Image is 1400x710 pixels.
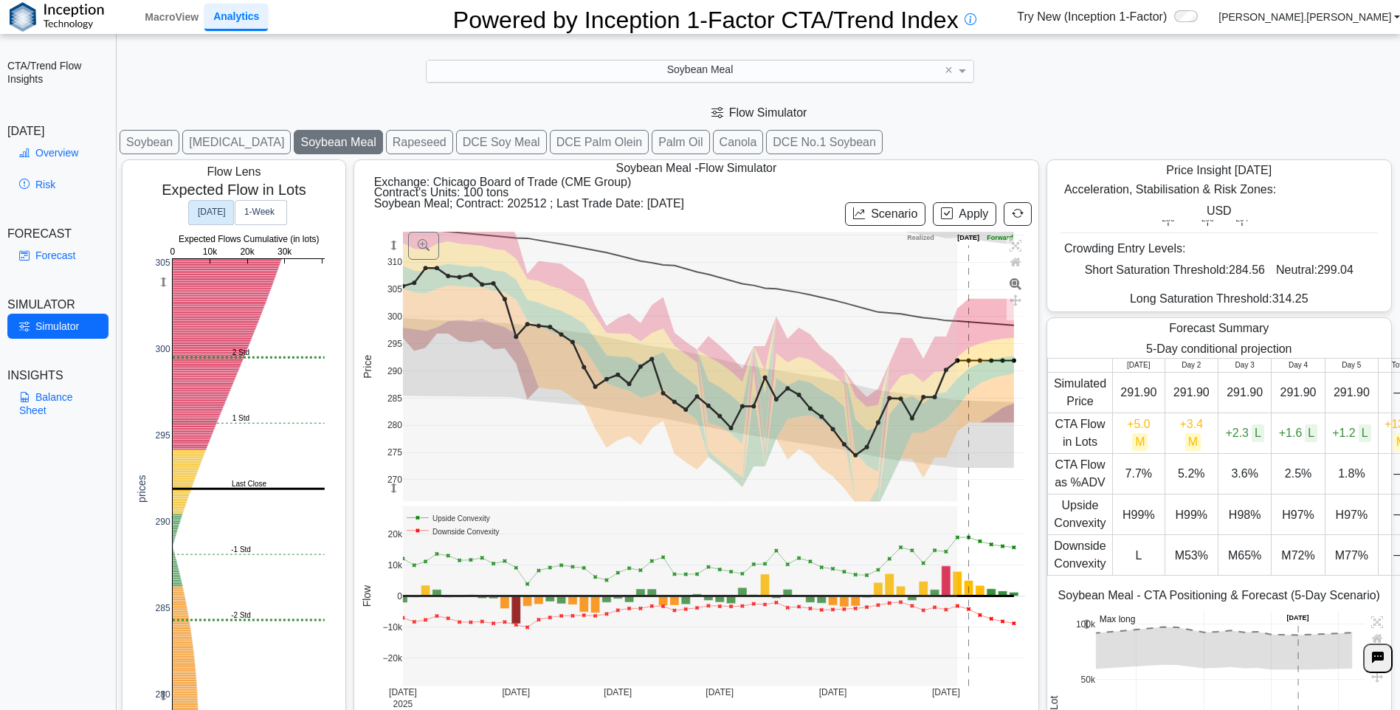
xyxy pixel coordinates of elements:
img: logo%20black.png [10,2,104,32]
span: Simulated Price [1054,377,1106,407]
span: M [1185,433,1201,451]
td: 291.90 [1218,373,1271,413]
span: +5.0 [1127,418,1151,448]
span: 5.2% [1178,467,1204,480]
span: 1.8% [1338,467,1365,480]
text: [DATE] [198,207,226,217]
button: Soybean [120,130,179,154]
span: 72% [1292,548,1315,561]
span: Upside Convexity [1054,499,1106,529]
a: Forecast [7,243,108,268]
span: Long Saturation Threshold: [1130,292,1272,305]
span: 299.04 [1317,263,1354,276]
span: 65% [1238,548,1261,561]
button: Canola [713,130,764,154]
button: DCE Palm Olein [550,130,649,154]
span: +1.2 [1332,427,1371,439]
td: 291.90 [1272,373,1325,413]
span: CTA Flow as %ADV [1055,458,1105,489]
span: CTA Flow in Lots [1055,418,1105,448]
span: Soybean Meal [374,197,449,210]
span: L [1131,548,1145,562]
button: [MEDICAL_DATA] [182,130,291,154]
span: L [1359,424,1371,442]
span: L [1252,424,1264,442]
span: Apply [959,207,988,220]
span: Try New (Inception 1-Factor) [1017,8,1167,26]
a: MacroView [139,4,204,30]
span: Flow Simulator [711,106,807,119]
span: M [1277,548,1318,562]
td: 291.90 [1325,373,1378,413]
span: ; Contract: 202512 ; Last Trade Date: [DATE] [449,197,684,210]
text: 286 [1162,215,1174,223]
span: Clear value [942,61,955,82]
span: H [1172,508,1212,521]
button: Palm Oil [652,130,709,154]
span: M [1171,548,1212,562]
span: 77% [1345,548,1368,561]
span: M [1132,433,1148,451]
h5: Expected Flow in Lots [137,181,332,199]
span: 314.25 [1272,292,1308,305]
a: Risk [7,172,108,197]
th: Day 3 [1218,359,1271,373]
th: Day 5 [1325,359,1378,373]
div: [DATE] [7,123,108,140]
span: × [945,63,953,77]
a: Balance Sheet [7,385,108,423]
span: 5-Day conditional projection [1146,342,1292,355]
span: 97% [1344,508,1368,520]
td: 291.90 [1165,373,1218,413]
span: Contract's Units: 100 tons [374,186,509,199]
span: L [1305,424,1317,442]
a: Overview [7,140,108,165]
span: Neutral: [1276,263,1317,276]
div: FORECAST [7,225,108,243]
span: Scenario [871,207,917,220]
span: 99% [1131,508,1155,520]
span: 53% [1185,548,1208,561]
span: +2.3 [1225,427,1264,439]
span: Exchange: Chicago Board of Trade (CME Group) [374,176,632,188]
span: Soybean Meal - [615,162,698,174]
span: M [1224,548,1265,562]
td: 291.90 [1113,373,1165,413]
text: 294 [1235,215,1248,223]
span: 97% [1291,508,1314,520]
th: Day 4 [1272,359,1325,373]
span: H [1332,508,1372,521]
span: M [1331,548,1372,562]
span: 3.6% [1231,467,1258,480]
span: H [1225,508,1265,521]
span: +1.6 [1279,427,1318,439]
span: 98% [1237,508,1261,520]
button: Apply [933,202,996,226]
span: Short Saturation Threshold: [1085,263,1229,276]
a: Simulator [7,314,108,339]
span: +3.4 [1180,418,1204,448]
span: Forecast Summary [1169,322,1269,334]
span: 2.5% [1285,467,1311,480]
button: Scenario [845,202,925,226]
button: DCE Soy Meal [456,130,547,154]
a: Analytics [204,4,268,31]
span: 284.56 [1229,263,1265,276]
span: Acceleration, Stabilisation & Risk Zones: [1064,183,1276,196]
span: USD [1207,204,1232,217]
span: H [1278,508,1318,521]
span: Downside Convexity [1054,540,1106,570]
span: Soybean Meal [667,63,734,75]
text: 290 [1201,215,1214,223]
button: Rapeseed [386,130,453,154]
button: Soybean Meal [294,130,382,154]
div: INSIGHTS [7,367,108,385]
span: 99% [1184,508,1207,520]
h2: CTA/Trend Flow Insights [7,59,108,86]
span: 7.7% [1125,467,1152,480]
th: [DATE] [1113,359,1165,373]
span: Soybean Meal - CTA Positioning & Forecast (5-Day Scenario) [1058,589,1380,602]
text: 1‑Week [244,207,275,217]
span: Flow Lens [207,165,261,178]
button: DCE No.1 Soybean [766,130,883,154]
